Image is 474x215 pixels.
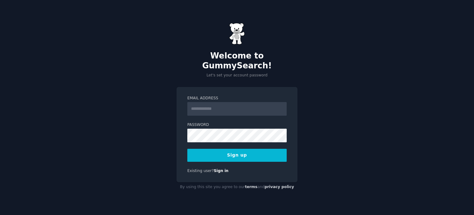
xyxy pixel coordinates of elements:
a: privacy policy [264,185,294,189]
h2: Welcome to GummySearch! [177,51,297,71]
p: Let's set your account password [177,73,297,78]
label: Password [187,122,287,128]
a: Sign in [214,169,229,173]
button: Sign up [187,149,287,162]
div: By using this site you agree to our and [177,182,297,192]
img: Gummy Bear [229,23,245,45]
span: Existing user? [187,169,214,173]
a: terms [245,185,257,189]
label: Email Address [187,96,287,101]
